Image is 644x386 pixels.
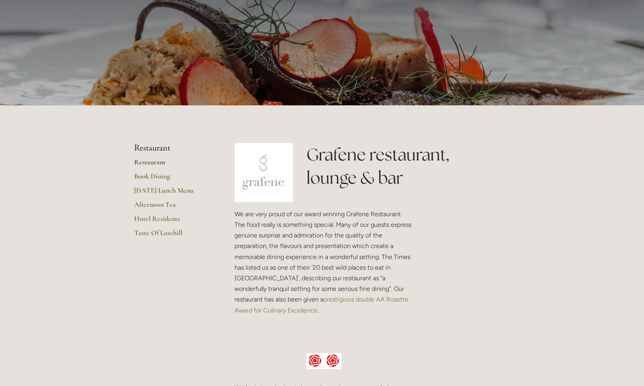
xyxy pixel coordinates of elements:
[234,209,414,316] p: We are very proud of our award winning Grafene Restaurant. The food really is something special. ...
[134,172,209,186] a: Book Dining
[306,143,510,189] h1: Grafene restaurant, lounge & bar
[134,143,209,153] li: Restaurant
[134,200,209,214] a: Afternoon Tea
[234,143,293,202] img: grafene.jpg
[234,296,410,314] a: prestigious double AA Rosette Award for Culinary Excellence
[134,228,209,243] a: Taste Of Losehill
[134,158,209,172] a: Restaurant
[306,353,341,369] img: AA culinary excellence.jpg
[134,186,209,200] a: [DATE] Lunch Menu
[134,214,209,228] a: Hotel Residents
